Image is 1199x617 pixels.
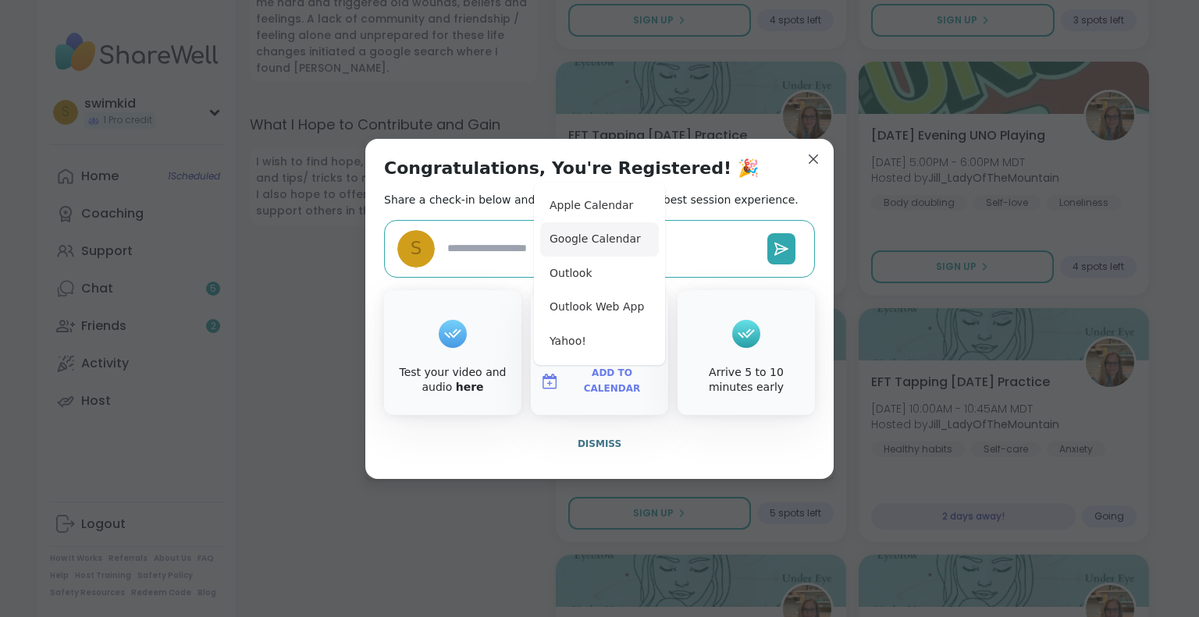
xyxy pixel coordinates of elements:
[411,235,422,262] span: s
[565,366,659,396] span: Add to Calendar
[456,381,484,393] a: here
[540,222,659,257] button: Google Calendar
[384,158,759,179] h1: Congratulations, You're Registered! 🎉
[540,189,659,223] button: Apple Calendar
[540,290,659,324] button: Outlook Web App
[681,365,812,395] div: Arrive 5 to 10 minutes early
[540,257,659,291] button: Outlook
[384,192,799,207] h2: Share a check-in below and see our tips to get the best session experience.
[387,365,518,395] div: Test your video and audio
[540,372,559,391] img: ShareWell Logomark
[534,365,665,398] button: Add to Calendar
[578,438,621,449] span: Dismiss
[540,324,659,359] button: Yahoo!
[384,427,815,460] button: Dismiss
